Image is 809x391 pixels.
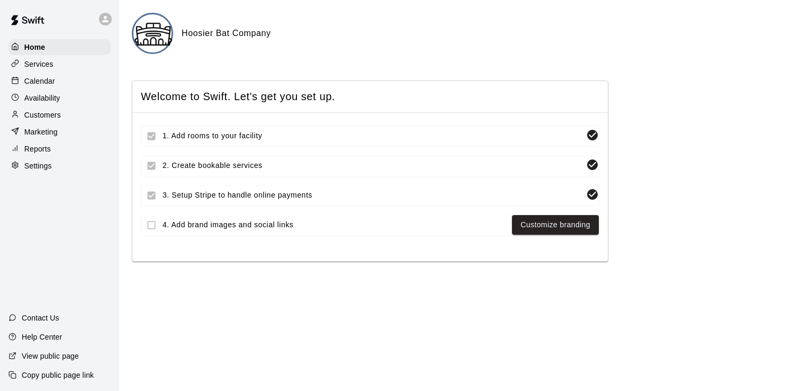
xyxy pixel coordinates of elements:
p: Reports [24,144,51,154]
a: Calendar [8,73,111,89]
img: Hoosier Bat Company logo [133,14,173,54]
a: Home [8,39,111,55]
p: Home [24,42,46,52]
p: Marketing [24,127,58,137]
a: Reports [8,141,111,157]
span: 3. Setup Stripe to handle online payments [163,190,582,201]
p: Copy public page link [22,370,94,380]
p: Help Center [22,332,62,342]
a: Services [8,56,111,72]
a: Marketing [8,124,111,140]
span: 2. Create bookable services [163,160,582,171]
p: Customers [24,110,61,120]
a: Settings [8,158,111,174]
p: Calendar [24,76,55,86]
a: Availability [8,90,111,106]
p: View public page [22,351,79,361]
p: Availability [24,93,60,103]
span: 1. Add rooms to your facility [163,130,582,141]
a: Customers [8,107,111,123]
a: Customize branding [520,218,590,232]
span: 4. Add brand images and social links [163,219,508,230]
p: Contact Us [22,313,59,323]
p: Settings [24,161,52,171]
h6: Hoosier Bat Company [182,26,271,40]
button: Customize branding [512,215,599,235]
p: Services [24,59,53,69]
span: Welcome to Swift. Let's get you set up. [141,90,599,104]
